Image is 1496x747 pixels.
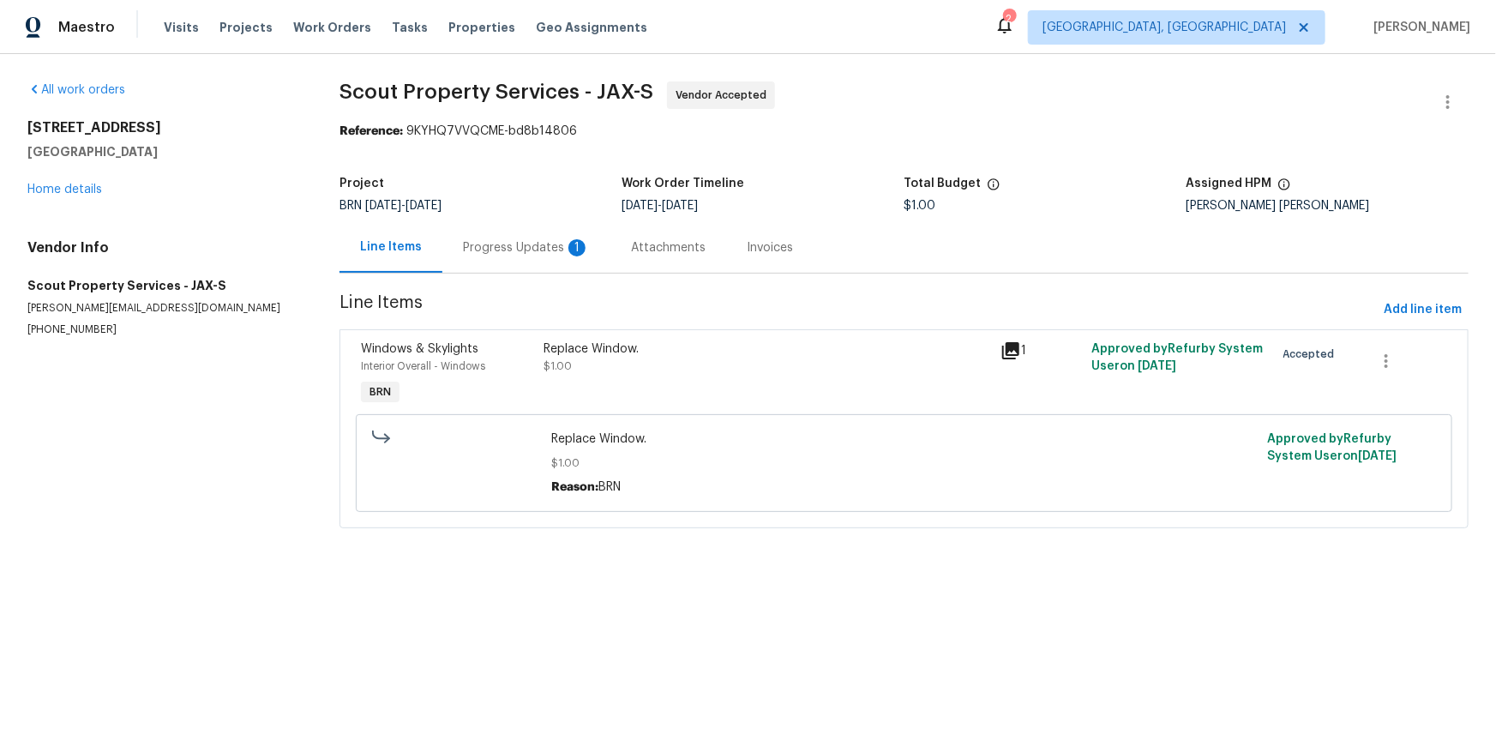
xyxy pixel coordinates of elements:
[1042,19,1286,36] span: [GEOGRAPHIC_DATA], [GEOGRAPHIC_DATA]
[904,200,936,212] span: $1.00
[363,383,398,401] span: BRN
[622,178,744,190] h5: Work Order Timeline
[1267,433,1397,462] span: Approved by Refurby System User on
[1139,360,1177,372] span: [DATE]
[676,87,773,104] span: Vendor Accepted
[1003,10,1015,27] div: 2
[27,277,298,294] h5: Scout Property Services - JAX-S
[361,343,478,355] span: Windows & Skylights
[1377,294,1469,326] button: Add line item
[536,19,647,36] span: Geo Assignments
[1000,340,1082,361] div: 1
[27,184,102,196] a: Home details
[1384,299,1462,321] span: Add line item
[27,143,298,160] h5: [GEOGRAPHIC_DATA]
[365,200,401,212] span: [DATE]
[598,481,621,493] span: BRN
[631,239,706,256] div: Attachments
[392,21,428,33] span: Tasks
[58,19,115,36] span: Maestro
[27,119,298,136] h2: [STREET_ADDRESS]
[544,361,572,371] span: $1.00
[622,200,698,212] span: -
[568,239,586,256] div: 1
[1283,346,1342,363] span: Accepted
[339,178,384,190] h5: Project
[904,178,982,190] h5: Total Budget
[293,19,371,36] span: Work Orders
[544,340,990,358] div: Replace Window.
[27,239,298,256] h4: Vendor Info
[365,200,442,212] span: -
[662,200,698,212] span: [DATE]
[1358,450,1397,462] span: [DATE]
[27,301,298,316] p: [PERSON_NAME][EMAIL_ADDRESS][DOMAIN_NAME]
[747,239,793,256] div: Invoices
[448,19,515,36] span: Properties
[339,123,1469,140] div: 9KYHQ7VVQCME-bd8b14806
[1092,343,1264,372] span: Approved by Refurby System User on
[551,481,598,493] span: Reason:
[339,294,1377,326] span: Line Items
[1277,178,1291,200] span: The hpm assigned to this work order.
[406,200,442,212] span: [DATE]
[361,361,485,371] span: Interior Overall - Windows
[164,19,199,36] span: Visits
[219,19,273,36] span: Projects
[339,200,442,212] span: BRN
[551,431,1257,448] span: Replace Window.
[1367,19,1470,36] span: [PERSON_NAME]
[463,239,590,256] div: Progress Updates
[360,238,422,256] div: Line Items
[339,81,653,102] span: Scout Property Services - JAX-S
[1187,200,1469,212] div: [PERSON_NAME] [PERSON_NAME]
[987,178,1000,200] span: The total cost of line items that have been proposed by Opendoor. This sum includes line items th...
[27,84,125,96] a: All work orders
[622,200,658,212] span: [DATE]
[339,125,403,137] b: Reference:
[1187,178,1272,190] h5: Assigned HPM
[551,455,1257,472] span: $1.00
[27,322,298,337] p: [PHONE_NUMBER]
